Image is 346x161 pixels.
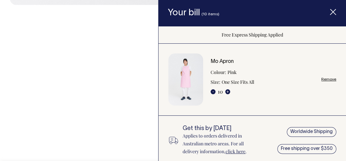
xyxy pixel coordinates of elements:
dd: One Size Fits All [222,78,254,86]
p: Applies to orders delivered in Australian metro areas. For all delivery information, . [183,132,260,155]
dt: Colour: [211,68,226,76]
a: Remove [321,77,336,81]
span: (10 items) [201,12,219,16]
button: + [225,89,230,94]
button: - [211,89,215,94]
img: Mo Apron [168,53,203,106]
a: Mo Apron [211,59,234,64]
dd: Pink [228,68,237,76]
span: Free Express Shipping Applied [222,32,283,38]
dt: Size: [211,78,220,86]
a: click here [226,148,245,154]
h6: Get this by [DATE] [183,125,260,132]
